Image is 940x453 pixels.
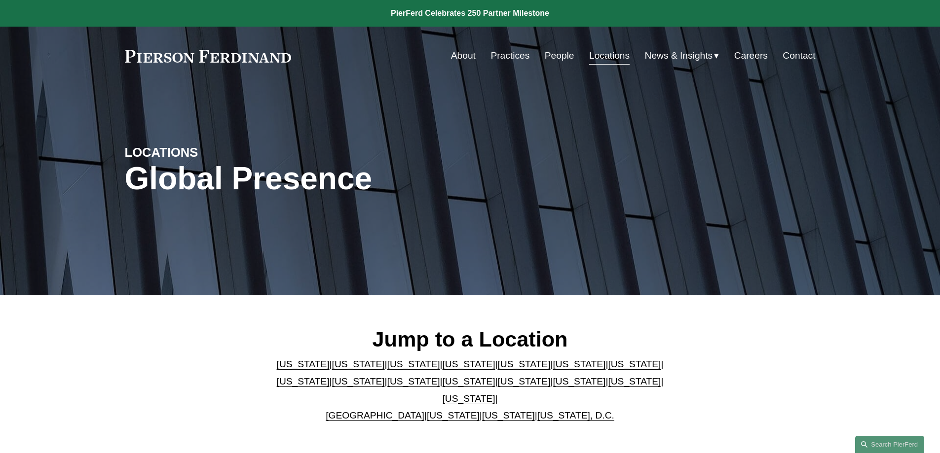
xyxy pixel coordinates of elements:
a: [US_STATE] [497,359,550,369]
a: [US_STATE] [443,359,495,369]
a: Search this site [855,436,924,453]
p: | | | | | | | | | | | | | | | | | | [268,356,672,424]
a: [US_STATE] [332,359,385,369]
a: Practices [490,46,529,65]
a: [US_STATE] [277,359,330,369]
a: Careers [734,46,768,65]
a: [US_STATE] [332,376,385,386]
a: [US_STATE], D.C. [537,410,614,420]
a: About [451,46,476,65]
a: [US_STATE] [608,359,661,369]
a: [US_STATE] [497,376,550,386]
a: [US_STATE] [482,410,535,420]
h2: Jump to a Location [268,326,672,352]
a: [US_STATE] [443,393,495,404]
span: News & Insights [645,47,713,65]
a: [US_STATE] [553,376,605,386]
a: [GEOGRAPHIC_DATA] [326,410,424,420]
h1: Global Presence [125,161,585,197]
a: People [545,46,574,65]
a: Contact [783,46,815,65]
a: [US_STATE] [553,359,605,369]
a: [US_STATE] [608,376,661,386]
a: [US_STATE] [443,376,495,386]
a: [US_STATE] [387,376,440,386]
h4: LOCATIONS [125,144,298,160]
a: [US_STATE] [387,359,440,369]
a: [US_STATE] [277,376,330,386]
a: Locations [589,46,630,65]
a: [US_STATE] [427,410,480,420]
a: folder dropdown [645,46,719,65]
